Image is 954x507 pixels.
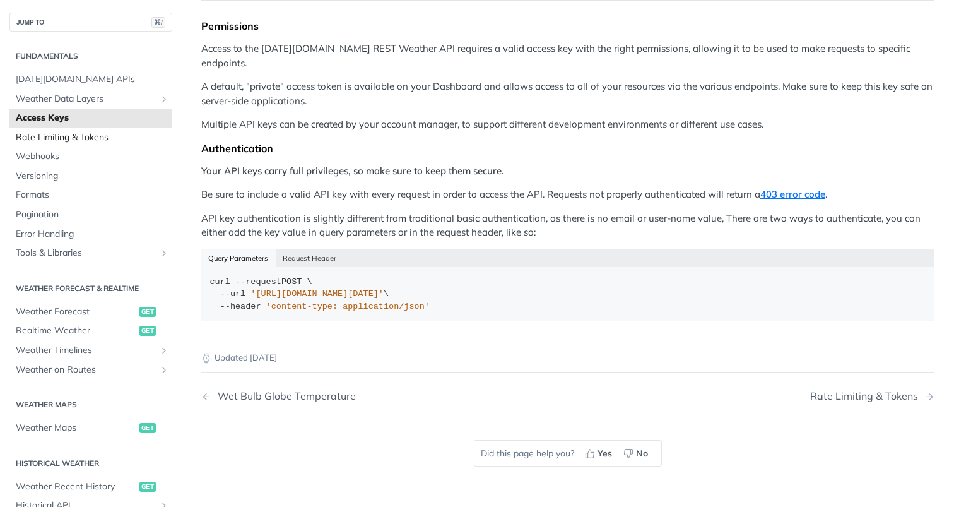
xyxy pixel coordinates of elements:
[201,80,934,108] p: A default, "private" access token is available on your Dashboard and allows access to all of your...
[9,186,172,205] a: Formats
[810,390,934,402] a: Next Page: Rate Limiting & Tokens
[636,447,648,460] span: No
[201,390,515,402] a: Previous Page: Wet Bulb Globe Temperature
[9,13,172,32] button: JUMP TO⌘/
[139,326,156,336] span: get
[9,70,172,89] a: [DATE][DOMAIN_NAME] APIs
[16,344,156,357] span: Weather Timelines
[9,458,172,469] h2: Historical Weather
[16,422,136,434] span: Weather Maps
[598,447,612,460] span: Yes
[210,277,230,287] span: curl
[201,378,934,415] nav: Pagination Controls
[9,225,172,244] a: Error Handling
[9,302,172,321] a: Weather Forecastget
[16,306,136,318] span: Weather Forecast
[201,117,934,132] p: Multiple API keys can be created by your account manager, to support different development enviro...
[16,150,169,163] span: Webhooks
[9,419,172,438] a: Weather Mapsget
[201,42,934,70] p: Access to the [DATE][DOMAIN_NAME] REST Weather API requires a valid access key with the right per...
[201,20,934,32] div: Permissions
[16,189,169,201] span: Formats
[619,444,655,463] button: No
[266,302,430,311] span: 'content-type: application/json'
[159,248,169,258] button: Show subpages for Tools & Libraries
[810,390,924,402] div: Rate Limiting & Tokens
[9,147,172,166] a: Webhooks
[201,352,934,364] p: Updated [DATE]
[9,399,172,410] h2: Weather Maps
[151,17,165,28] span: ⌘/
[16,73,169,86] span: [DATE][DOMAIN_NAME] APIs
[220,289,246,299] span: --url
[16,131,169,144] span: Rate Limiting & Tokens
[159,94,169,104] button: Show subpages for Weather Data Layers
[235,277,281,287] span: --request
[201,165,504,177] strong: Your API keys carry full privileges, so make sure to keep them secure.
[159,345,169,355] button: Show subpages for Weather Timelines
[16,208,169,221] span: Pagination
[9,205,172,224] a: Pagination
[9,167,172,186] a: Versioning
[9,321,172,340] a: Realtime Weatherget
[16,228,169,241] span: Error Handling
[9,477,172,496] a: Weather Recent Historyget
[201,188,934,202] p: Be sure to include a valid API key with every request in order to access the API. Requests not pr...
[159,365,169,375] button: Show subpages for Weather on Routes
[9,109,172,128] a: Access Keys
[9,283,172,294] h2: Weather Forecast & realtime
[276,249,344,267] button: Request Header
[16,480,136,493] span: Weather Recent History
[474,440,662,467] div: Did this page help you?
[16,364,156,376] span: Weather on Routes
[139,482,156,492] span: get
[139,307,156,317] span: get
[16,170,169,182] span: Versioning
[9,361,172,379] a: Weather on RoutesShow subpages for Weather on Routes
[9,128,172,147] a: Rate Limiting & Tokens
[16,112,169,124] span: Access Keys
[250,289,384,299] span: '[URL][DOMAIN_NAME][DATE]'
[9,244,172,263] a: Tools & LibrariesShow subpages for Tools & Libraries
[16,93,156,105] span: Weather Data Layers
[16,247,156,259] span: Tools & Libraries
[9,341,172,360] a: Weather TimelinesShow subpages for Weather Timelines
[201,142,934,155] div: Authentication
[211,390,356,402] div: Wet Bulb Globe Temperature
[760,188,825,200] a: 403 error code
[580,444,619,463] button: Yes
[9,90,172,109] a: Weather Data LayersShow subpages for Weather Data Layers
[16,325,136,337] span: Realtime Weather
[220,302,261,311] span: --header
[139,423,156,433] span: get
[201,212,934,240] p: API key authentication is slightly different from traditional basic authentication, as there is n...
[9,51,172,62] h2: Fundamentals
[210,276,926,313] div: POST \ \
